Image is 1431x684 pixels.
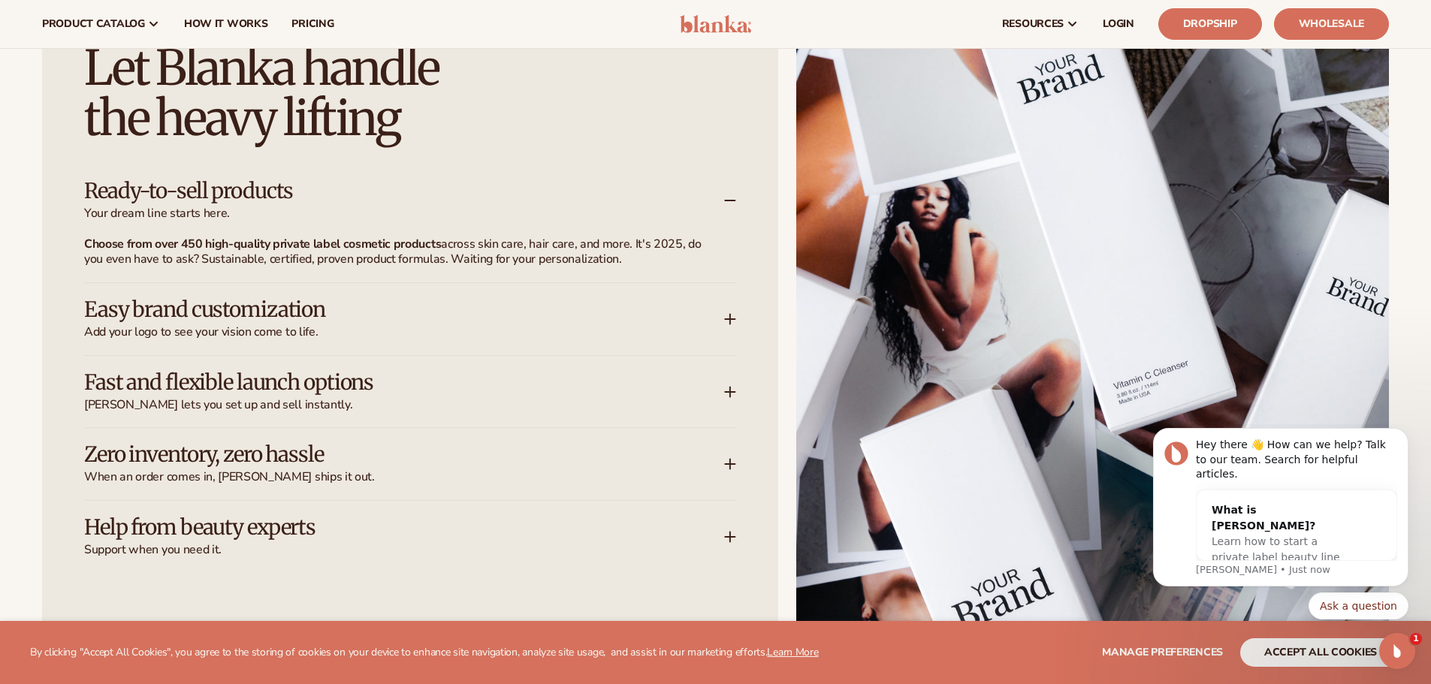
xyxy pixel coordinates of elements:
[84,43,736,143] h2: Let Blanka handle the heavy lifting
[1410,633,1422,645] span: 1
[84,298,679,321] h3: Easy brand customization
[767,645,818,659] a: Learn More
[1102,645,1223,659] span: Manage preferences
[1103,18,1134,30] span: LOGIN
[1002,18,1064,30] span: resources
[1379,633,1415,669] iframe: Intercom live chat
[84,179,679,203] h3: Ready-to-sell products
[291,18,334,30] span: pricing
[84,469,724,485] span: When an order comes in, [PERSON_NAME] ships it out.
[1102,638,1223,667] button: Manage preferences
[42,18,145,30] span: product catalog
[84,206,724,221] span: Your dream line starts here.
[184,18,268,30] span: How It Works
[1131,424,1431,676] iframe: Intercom notifications message
[84,516,679,539] h3: Help from beauty experts
[1158,8,1262,40] a: Dropship
[84,236,441,252] strong: Choose from over 450 high-quality private label cosmetic products
[84,324,724,340] span: Add your logo to see your vision come to life.
[84,443,679,466] h3: Zero inventory, zero hassle
[84,237,718,268] p: across skin care, hair care, and more. It's 2025, do you even have to ask? Sustainable, certified...
[1274,8,1389,40] a: Wholesale
[30,646,819,659] p: By clicking "Accept All Cookies", you agree to the storing of cookies on your device to enhance s...
[84,397,724,413] span: [PERSON_NAME] lets you set up and sell instantly.
[680,15,751,33] img: logo
[84,371,679,394] h3: Fast and flexible launch options
[84,542,724,558] span: Support when you need it.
